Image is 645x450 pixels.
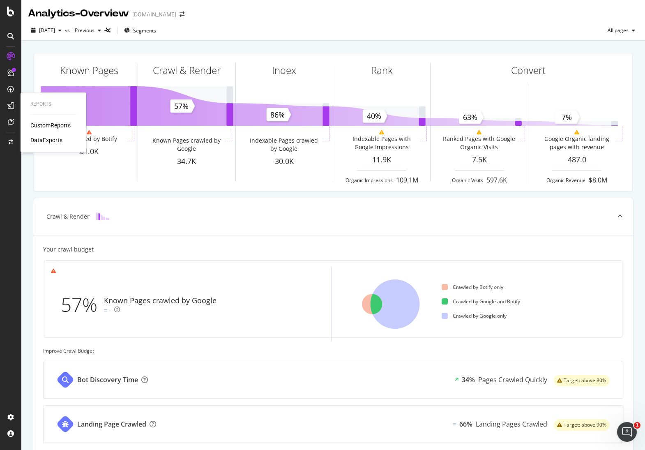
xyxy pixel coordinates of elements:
div: Indexable Pages with Google Impressions [345,135,418,151]
img: Equal [453,423,456,425]
div: Known Pages [60,63,118,77]
div: Rank [371,63,393,77]
div: Indexable Pages crawled by Google [247,136,321,153]
div: Improve Crawl Budget [43,347,623,354]
iframe: Intercom live chat [617,422,637,442]
div: Crawled by Google only [442,312,507,319]
div: Crawled by Google and Botify [442,298,520,305]
div: Analytics - Overview [28,7,129,21]
div: 66% [459,420,472,429]
div: 11.9K [333,155,430,165]
div: Crawl & Render [46,212,90,221]
img: Equal [104,309,107,312]
span: Target: above 80% [564,378,606,383]
span: Previous [71,27,94,34]
div: 30.0K [236,156,333,167]
div: arrow-right-arrow-left [180,12,184,17]
div: Known Pages crawled by Google [150,136,223,153]
span: 1 [634,422,640,429]
div: - [109,306,111,314]
div: Crawled by Botify only [442,284,503,291]
button: Previous [71,24,104,37]
div: Bot Discovery Time [77,375,138,385]
div: [DOMAIN_NAME] [132,10,176,18]
div: Landing Page Crawled [77,420,146,429]
a: Bot Discovery Time34%Pages Crawled Quicklywarning label [43,361,623,399]
span: All pages [604,27,629,34]
div: 34% [462,375,475,385]
button: [DATE] [28,24,65,37]
a: CustomReports [30,121,71,129]
span: 2025 Sep. 15th [39,27,55,34]
div: Landing Pages Crawled [476,420,547,429]
div: Reports [30,101,76,108]
a: DataExports [30,136,62,144]
div: 57% [61,291,104,318]
a: Landing Page CrawledEqual66%Landing Pages Crawledwarning label [43,405,623,443]
div: Organic Impressions [346,177,393,184]
div: 61.0K [41,146,138,157]
div: warning label [554,375,610,386]
div: Your crawl budget [43,245,94,254]
span: Segments [133,27,156,34]
div: 109.1M [396,175,418,185]
span: Target: above 90% [564,422,606,427]
button: Segments [121,24,159,37]
div: Pages Crawled Quickly [478,375,547,385]
span: vs [65,27,71,34]
div: warning label [554,419,610,431]
div: Crawl & Render [153,63,221,77]
img: block-icon [96,212,109,220]
div: 34.7K [138,156,235,167]
button: All pages [604,24,638,37]
div: Index [272,63,296,77]
div: Known Pages crawled by Google [104,295,217,306]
